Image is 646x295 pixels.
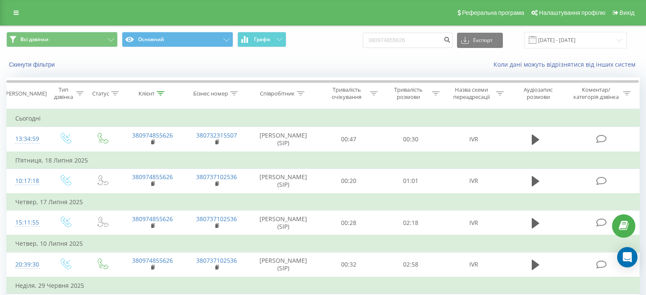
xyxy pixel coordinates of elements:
div: Статус [92,90,109,97]
td: 00:47 [318,127,380,152]
span: Всі дзвінки [20,36,48,43]
a: 380737102536 [196,215,237,223]
a: 380974855626 [132,173,173,181]
div: Тип дзвінка [54,86,73,101]
td: 00:30 [380,127,441,152]
td: [PERSON_NAME] (SIP) [249,211,318,236]
span: Графік [254,37,271,42]
td: IVR [441,127,505,152]
div: Співробітник [260,90,295,97]
td: 02:58 [380,252,441,277]
div: Аудіозапис розмови [513,86,563,101]
td: IVR [441,252,505,277]
span: Реферальна програма [462,9,525,16]
div: Коментар/категорія дзвінка [571,86,621,101]
button: Всі дзвінки [6,32,118,47]
a: 380974855626 [132,131,173,139]
span: Налаштування профілю [539,9,605,16]
a: 380732315507 [196,131,237,139]
td: Четвер, 17 Липня 2025 [7,194,640,211]
a: 380737102536 [196,256,237,264]
td: 00:28 [318,211,380,236]
td: Неділя, 29 Червня 2025 [7,277,640,294]
a: 380974855626 [132,215,173,223]
div: Open Intercom Messenger [617,247,638,267]
a: 380974855626 [132,256,173,264]
button: Скинути фільтри [6,61,59,68]
td: Сьогодні [7,110,640,127]
div: 13:34:59 [15,131,38,147]
div: 20:39:30 [15,256,38,273]
td: 00:32 [318,252,380,277]
td: [PERSON_NAME] (SIP) [249,169,318,194]
div: Бізнес номер [193,90,228,97]
div: 15:11:55 [15,214,38,231]
td: Четвер, 10 Липня 2025 [7,235,640,252]
div: 10:17:18 [15,173,38,189]
button: Експорт [457,33,503,48]
td: [PERSON_NAME] (SIP) [249,127,318,152]
input: Пошук за номером [363,33,453,48]
td: 01:01 [380,169,441,194]
td: П’ятниця, 18 Липня 2025 [7,152,640,169]
button: Графік [237,32,286,47]
td: IVR [441,211,505,236]
td: [PERSON_NAME] (SIP) [249,252,318,277]
a: 380737102536 [196,173,237,181]
div: Тривалість очікування [326,86,368,101]
div: Тривалість розмови [387,86,430,101]
a: Коли дані можуть відрізнятися вiд інших систем [494,60,640,68]
div: [PERSON_NAME] [4,90,47,97]
td: IVR [441,169,505,194]
td: 00:20 [318,169,380,194]
div: Назва схеми переадресації [449,86,494,101]
td: 02:18 [380,211,441,236]
button: Основний [122,32,233,47]
div: Клієнт [138,90,155,97]
span: Вихід [620,9,635,16]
